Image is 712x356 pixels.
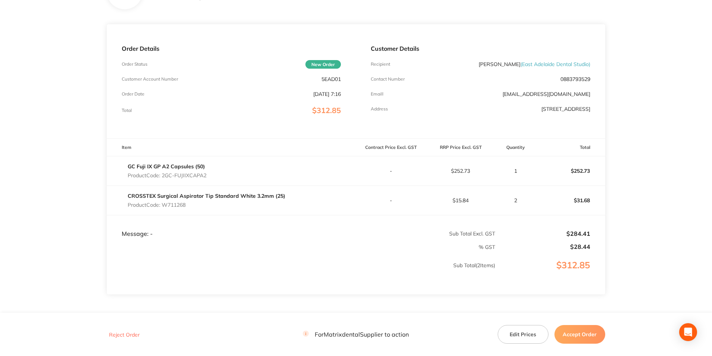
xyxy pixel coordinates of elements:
p: For Matrixdental Supplier to action [303,331,409,338]
p: 0883793529 [560,76,590,82]
p: 1 [496,168,535,174]
p: - [356,197,425,203]
p: Sub Total ( 2 Items) [107,262,495,283]
p: $28.44 [496,243,590,250]
a: [EMAIL_ADDRESS][DOMAIN_NAME] [503,91,590,97]
p: Customer Details [371,45,590,52]
th: Contract Price Excl. GST [356,139,426,156]
p: [STREET_ADDRESS] [541,106,590,112]
button: Reject Order [107,331,142,338]
span: $312.85 [312,106,341,115]
p: Product Code: W711268 [128,202,285,208]
button: Accept Order [554,325,605,344]
span: ( East Adelaide Dental Studio ) [520,61,590,68]
p: Order Details [122,45,341,52]
th: Total [535,139,605,156]
span: New Order [305,60,341,69]
a: GC Fuji IX GP A2 Capsules (50) [128,163,205,170]
p: $31.68 [536,191,605,209]
th: RRP Price Excl. GST [426,139,495,156]
p: Order Date [122,91,144,97]
p: Total [122,108,132,113]
p: Order Status [122,62,147,67]
p: $252.73 [426,168,495,174]
th: Item [107,139,356,156]
p: Recipient [371,62,390,67]
p: Product Code: 2GC-FUJIIXCAPA2 [128,172,206,178]
p: $252.73 [536,162,605,180]
th: Quantity [495,139,535,156]
p: Customer Account Number [122,76,178,82]
p: Address [371,106,388,112]
p: Contact Number [371,76,405,82]
p: $15.84 [426,197,495,203]
p: Emaill [371,91,383,97]
p: $284.41 [496,230,590,237]
p: 5EAD01 [321,76,341,82]
p: - [356,168,425,174]
p: [DATE] 7:16 [313,91,341,97]
button: Edit Prices [498,325,548,344]
p: Sub Total Excl. GST [356,231,495,237]
td: Message: - [107,215,356,238]
p: $312.85 [496,260,605,285]
p: [PERSON_NAME] [479,61,590,67]
p: % GST [107,244,495,250]
a: CROSSTEX Surgical Aspirator Tip Standard White 3.2mm (25) [128,193,285,199]
div: Open Intercom Messenger [679,323,697,341]
p: 2 [496,197,535,203]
